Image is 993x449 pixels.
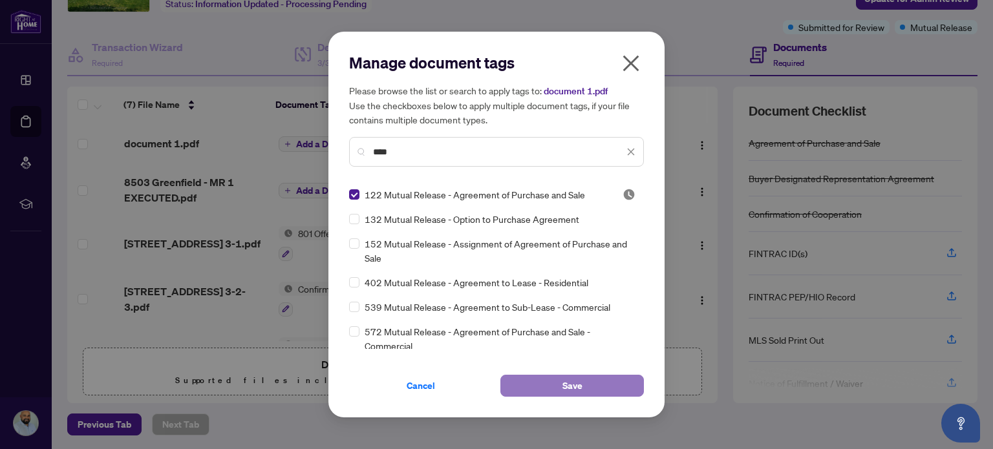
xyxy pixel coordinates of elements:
span: 122 Mutual Release - Agreement of Purchase and Sale [365,187,585,202]
span: 572 Mutual Release - Agreement of Purchase and Sale - Commercial [365,324,636,353]
button: Open asap [941,404,980,443]
button: Cancel [349,375,493,397]
span: close [621,53,641,74]
span: 402 Mutual Release - Agreement to Lease - Residential [365,275,588,289]
span: 132 Mutual Release - Option to Purchase Agreement [365,212,579,226]
h5: Please browse the list or search to apply tags to: Use the checkboxes below to apply multiple doc... [349,83,644,127]
span: Cancel [407,375,435,396]
h2: Manage document tags [349,52,644,73]
span: 539 Mutual Release - Agreement to Sub-Lease - Commercial [365,300,610,314]
span: 152 Mutual Release - Assignment of Agreement of Purchase and Sale [365,236,636,265]
button: Save [500,375,644,397]
span: Pending Review [623,188,635,201]
span: document 1.pdf [544,85,608,97]
span: close [626,147,635,156]
span: Save [562,375,582,396]
img: status [623,188,635,201]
